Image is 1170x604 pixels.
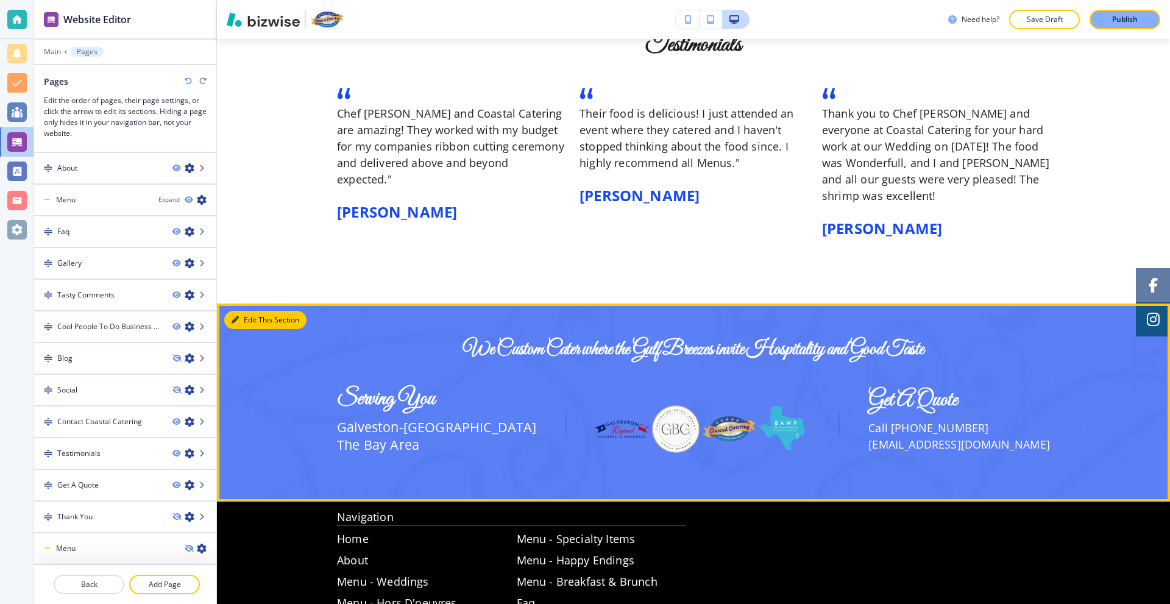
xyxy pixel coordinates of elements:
a: Social media link to instagram account [1136,302,1170,336]
p: Menu - Specialty Items [517,531,687,547]
h6: [PERSON_NAME] [822,219,1050,238]
p: Their food is delicious! I just attended an event where they catered and I haven't stopped thinki... [580,105,807,171]
p: Menu - Weddings [337,574,507,590]
h4: Social [57,385,77,396]
img: Your Logo [311,12,344,27]
img: Drag [44,164,52,172]
h6: [PERSON_NAME] [580,186,807,205]
div: DragThank You [34,502,216,533]
p: Call [PHONE_NUMBER] [868,420,1050,436]
img: Bizwise Logo [227,12,300,27]
img: Drag [44,291,52,299]
a: Social media link to facebook account [1136,268,1170,302]
h4: Blog [57,353,73,364]
h4: Thank You [57,511,93,522]
button: Pages [71,47,104,57]
p: Back [55,579,123,590]
div: DragAbout [34,153,216,185]
img: Drag [44,259,52,268]
button: Edit This Section [224,311,307,329]
div: DragGet A Quote [34,470,216,502]
img: Drag [44,481,52,489]
img: Galveston Bridal Group [649,402,703,456]
h3: Serving You [337,387,537,411]
h2: Pages [44,75,68,88]
img: editor icon [44,12,58,27]
p: Home [337,531,507,547]
img: Drag [44,227,52,236]
img: Drag [44,513,52,521]
p: Publish [1112,14,1138,25]
h4: Tasty Comments [57,290,115,300]
span: The Bay Area [337,436,419,453]
span: We Custom Cater where the Gulf Breezes invite Hospitality and Good Taste [463,338,923,362]
p: Save Draft [1025,14,1064,25]
div: Menu [34,533,216,565]
p: Menu - Happy Endings [517,552,687,569]
button: Main [44,48,61,56]
h2: Website Editor [63,12,131,27]
p: Add Page [130,579,199,590]
div: MenuExpand [34,185,216,216]
h3: Get A Quote [868,388,1050,413]
h4: Menu [56,543,76,554]
div: DragTasty Comments [34,280,216,311]
a: [EMAIL_ADDRESS][DOMAIN_NAME] [868,437,1050,452]
button: Publish [1090,10,1160,29]
p: Menu - Breakfast & Brunch [517,574,687,590]
img: Drag [44,417,52,426]
img: Drag [44,386,52,394]
p: Pages [77,48,97,56]
h4: Menu [56,194,76,205]
h2: Testimonials [337,32,1050,59]
p: About [337,552,507,569]
img: Costal Catering Logo [703,416,756,441]
div: DragCool People To Do Business With [34,311,216,343]
button: Save Draft [1009,10,1080,29]
p: Navigation [337,509,686,525]
button: Add Page [129,575,200,594]
div: DragGallery [34,248,216,280]
h4: Faq [57,226,69,237]
h4: Contact Coastal Catering [57,416,142,427]
div: DragSocial [34,375,216,407]
div: DragContact Coastal Catering [34,407,216,438]
button: Back [54,575,124,594]
h3: Edit the order of pages, their page settings, or click the arrow to edit its sections. Hiding a p... [44,95,207,139]
button: Expand [158,195,180,204]
div: DragTestimonials [34,438,216,470]
div: DragBlog [34,343,216,375]
img: Drag [44,322,52,331]
span: Galveston-[GEOGRAPHIC_DATA] [337,418,537,436]
h6: [PERSON_NAME] [337,202,565,221]
h4: Cool People To Do Business With [57,321,163,332]
h4: Testimonials [57,448,101,459]
img: Galveston Regional Chamber of Commerce [595,421,649,437]
p: Thank you to Chef [PERSON_NAME] and everyone at Coastal Catering for your hard work at our Weddin... [822,105,1050,204]
h3: Need help? [962,14,999,25]
h4: Gallery [57,258,82,269]
div: DragFaq [34,216,216,248]
p: Chef [PERSON_NAME] and Coastal Catering are amazing! They worked with my budget for my companies ... [337,105,565,188]
h4: About [57,163,77,174]
h4: Get A Quote [57,480,99,491]
img: Drag [44,449,52,458]
img: Drag [44,354,52,363]
img: BAWP logo [756,402,810,456]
